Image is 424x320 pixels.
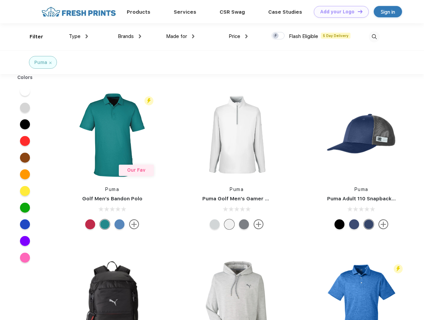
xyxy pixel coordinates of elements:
div: Quiet Shade [239,219,249,229]
div: Filter [30,33,43,41]
img: dropdown.png [139,34,141,38]
img: desktop_search.svg [369,31,380,42]
a: Golf Men's Bandon Polo [82,196,142,202]
img: flash_active_toggle.svg [394,264,403,273]
a: Puma [230,187,244,192]
div: Lake Blue [114,219,124,229]
span: Brands [118,33,134,39]
img: dropdown.png [245,34,248,38]
a: Puma [354,187,368,192]
img: func=resize&h=266 [68,91,156,179]
a: Services [174,9,196,15]
img: flash_active_toggle.svg [144,96,153,105]
span: 5 Day Delivery [321,33,350,39]
a: Sign in [374,6,402,17]
img: more.svg [378,219,388,229]
img: func=resize&h=266 [317,91,406,179]
div: Peacoat Qut Shd [349,219,359,229]
div: Peacoat with Qut Shd [364,219,374,229]
img: func=resize&h=266 [192,91,281,179]
div: Sign in [381,8,395,16]
div: Green Lagoon [100,219,110,229]
span: Made for [166,33,187,39]
span: Price [229,33,240,39]
img: dropdown.png [192,34,194,38]
span: Type [69,33,81,39]
a: Puma Golf Men's Gamer Golf Quarter-Zip [202,196,308,202]
img: dropdown.png [86,34,88,38]
a: CSR Swag [220,9,245,15]
img: more.svg [129,219,139,229]
div: Add your Logo [320,9,354,15]
a: Products [127,9,150,15]
div: Bright White [224,219,234,229]
div: Pma Blk Pma Blk [334,219,344,229]
div: High Rise [210,219,220,229]
span: Our Fav [127,167,145,173]
div: Colors [12,74,38,81]
div: Puma [34,59,47,66]
img: filter_cancel.svg [49,62,52,64]
img: more.svg [254,219,264,229]
span: Flash Eligible [289,33,318,39]
div: Ski Patrol [85,219,95,229]
a: Puma [105,187,119,192]
img: DT [358,10,362,13]
img: fo%20logo%202.webp [40,6,118,18]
